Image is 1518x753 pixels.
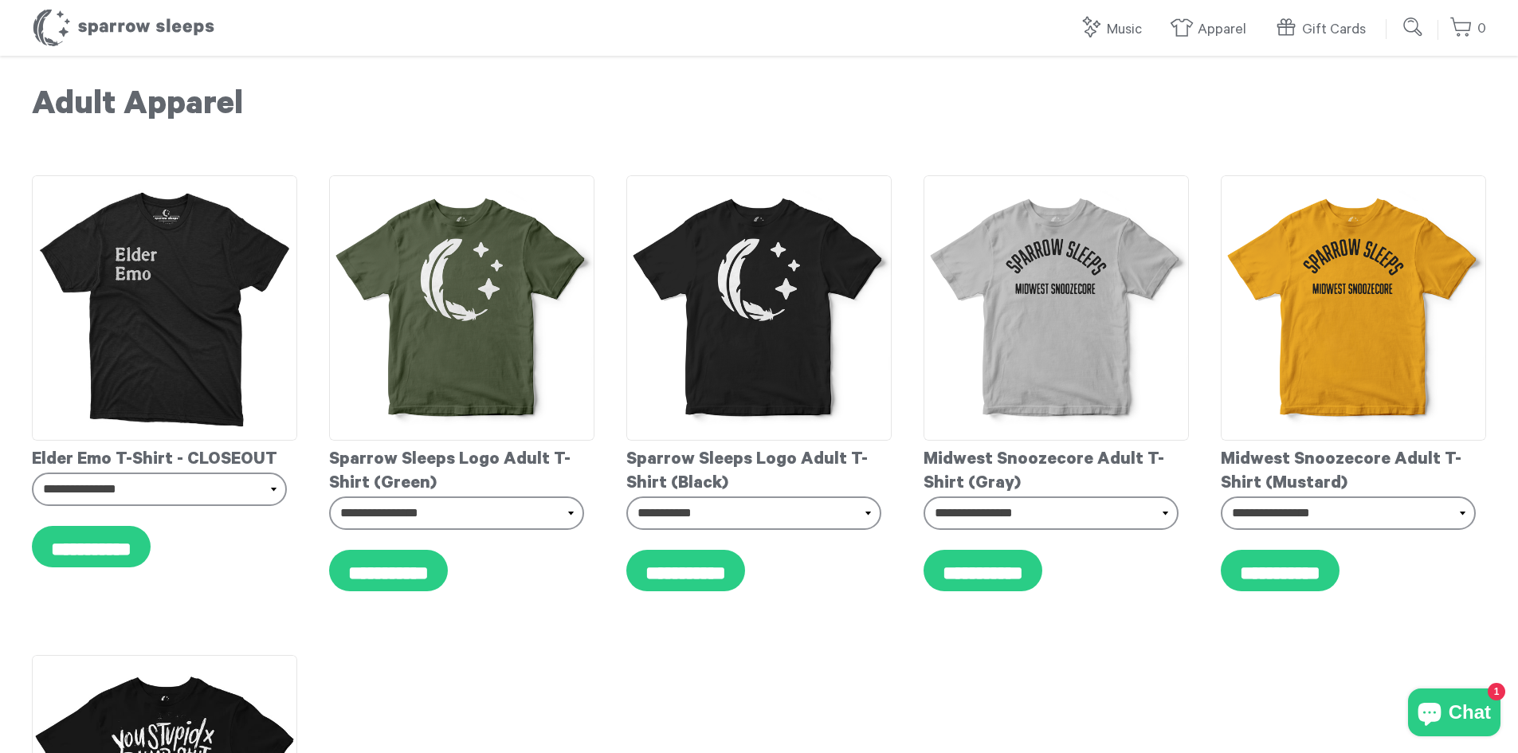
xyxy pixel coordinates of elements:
h1: Sparrow Sleeps [32,8,215,48]
a: 0 [1449,12,1486,46]
div: Midwest Snoozecore Adult T-Shirt (Gray) [924,441,1189,496]
img: SparrowSleeps-midwestsnoozecore-athleticgray-mockup_grande.png [924,175,1189,441]
img: SparrowSleeps-logotee-black-mockup_grande.png [626,175,892,441]
a: Gift Cards [1274,13,1374,47]
img: ElderEmoAdultT-Shirt_grande.jpg [32,175,297,441]
div: Sparrow Sleeps Logo Adult T-Shirt (Green) [329,441,594,496]
inbox-online-store-chat: Shopify online store chat [1403,688,1505,740]
div: Sparrow Sleeps Logo Adult T-Shirt (Black) [626,441,892,496]
a: Apparel [1170,13,1254,47]
div: Midwest Snoozecore Adult T-Shirt (Mustard) [1221,441,1486,496]
img: SparrowSleeps-logotee-armygreen-mockup_grande.png [329,175,594,441]
img: SparrowSleeps-midwestsnoozecore-mustard-mockup_grande.png [1221,175,1486,441]
input: Submit [1398,11,1430,43]
a: Music [1079,13,1150,47]
div: Elder Emo T-Shirt - CLOSEOUT [32,441,297,473]
h1: Adult Apparel [32,88,1486,127]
